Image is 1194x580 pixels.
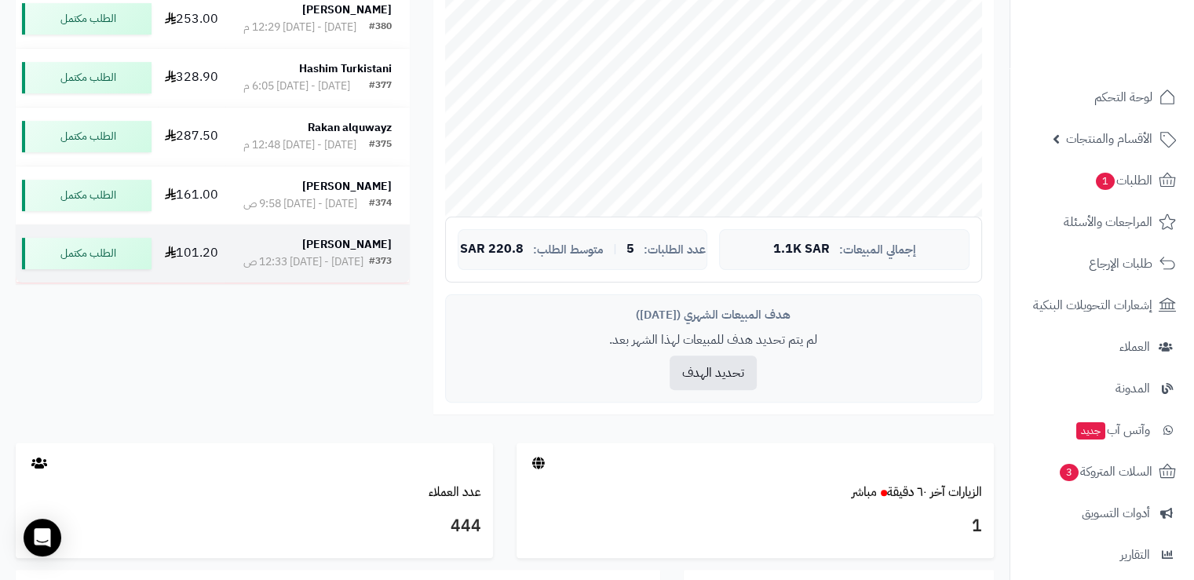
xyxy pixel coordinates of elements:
[22,62,152,93] div: الطلب مكتمل
[22,121,152,152] div: الطلب مكتمل
[24,519,61,556] div: Open Intercom Messenger
[839,243,916,257] span: إجمالي المبيعات:
[1020,78,1185,116] a: لوحة التحكم
[626,243,634,257] span: 5
[1066,128,1152,150] span: الأقسام والمنتجات
[1076,422,1105,440] span: جديد
[1020,411,1185,449] a: وآتس آبجديد
[1060,464,1079,481] span: 3
[302,236,392,253] strong: [PERSON_NAME]
[308,119,392,136] strong: Rakan alquwayz
[1020,245,1185,283] a: طلبات الإرجاع
[243,20,356,35] div: [DATE] - [DATE] 12:29 م
[1120,544,1150,566] span: التقارير
[1020,453,1185,491] a: السلات المتروكة3
[644,243,706,257] span: عدد الطلبات:
[1075,419,1150,441] span: وآتس آب
[1094,86,1152,108] span: لوحة التحكم
[852,483,877,502] small: مباشر
[458,331,969,349] p: لم يتم تحديد هدف للمبيعات لهذا الشهر بعد.
[1082,502,1150,524] span: أدوات التسويق
[369,196,392,212] div: #374
[243,78,350,94] div: [DATE] - [DATE] 6:05 م
[158,224,225,283] td: 101.20
[670,356,757,390] button: تحديد الهدف
[1020,328,1185,366] a: العملاء
[158,166,225,224] td: 161.00
[1064,211,1152,233] span: المراجعات والأسئلة
[528,513,982,540] h3: 1
[243,137,356,153] div: [DATE] - [DATE] 12:48 م
[533,243,604,257] span: متوسط الطلب:
[1089,253,1152,275] span: طلبات الإرجاع
[22,3,152,35] div: الطلب مكتمل
[773,243,830,257] span: 1.1K SAR
[243,254,363,270] div: [DATE] - [DATE] 12:33 ص
[1119,336,1150,358] span: العملاء
[1020,203,1185,241] a: المراجعات والأسئلة
[1094,170,1152,192] span: الطلبات
[369,20,392,35] div: #380
[27,513,481,540] h3: 444
[1033,294,1152,316] span: إشعارات التحويلات البنكية
[1058,461,1152,483] span: السلات المتروكة
[22,238,152,269] div: الطلب مكتمل
[302,178,392,195] strong: [PERSON_NAME]
[1020,370,1185,407] a: المدونة
[1020,494,1185,532] a: أدوات التسويق
[852,483,982,502] a: الزيارات آخر ٦٠ دقيقةمباشر
[458,307,969,323] div: هدف المبيعات الشهري ([DATE])
[1020,286,1185,324] a: إشعارات التحويلات البنكية
[1115,378,1150,399] span: المدونة
[1020,536,1185,574] a: التقارير
[22,180,152,211] div: الطلب مكتمل
[429,483,481,502] a: عدد العملاء
[302,2,392,18] strong: [PERSON_NAME]
[460,243,524,257] span: 220.8 SAR
[1096,173,1115,190] span: 1
[243,196,357,212] div: [DATE] - [DATE] 9:58 ص
[369,137,392,153] div: #375
[613,243,617,255] span: |
[158,108,225,166] td: 287.50
[369,78,392,94] div: #377
[1020,162,1185,199] a: الطلبات1
[158,49,225,107] td: 328.90
[369,254,392,270] div: #373
[299,60,392,77] strong: Hashim Turkistani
